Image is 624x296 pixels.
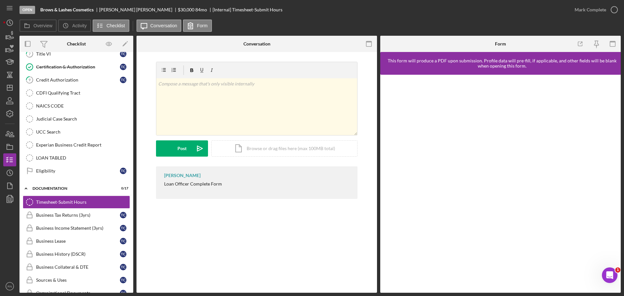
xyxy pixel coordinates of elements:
div: This form will produce a PDF upon submission. Profile data will pre-fill, if applicable, and othe... [383,58,621,69]
div: Business Tax Returns (3yrs) [36,212,120,218]
div: T C [120,77,126,83]
div: [PERSON_NAME] [164,173,201,178]
div: LOAN TABLED [36,155,130,161]
label: Activity [72,23,86,28]
a: Business Collateral & DTETC [23,261,130,274]
div: 0 / 17 [117,187,128,190]
a: EligibilityTC [23,164,130,177]
div: Documentation [32,187,112,190]
text: RN [7,285,12,288]
a: 9Credit AuthorizationTC [23,73,130,86]
button: Form [183,19,212,32]
div: Post [177,140,187,157]
div: Loan Officer Complete Form [164,181,222,187]
button: RN [3,280,16,293]
div: Sources & Uses [36,277,120,283]
a: 7Title VITC [23,47,130,60]
label: Overview [33,23,52,28]
div: T C [120,51,126,57]
div: T C [120,168,126,174]
a: Experian Business Credit Report [23,138,130,151]
div: [Internal] Timesheet-Submit Hours [213,7,282,12]
label: Form [197,23,208,28]
div: Form [495,41,506,46]
a: UCC Search [23,125,130,138]
a: Business History (DSCR)TC [23,248,130,261]
div: Business Lease [36,238,120,244]
div: Experian Business Credit Report [36,142,130,148]
div: Certification & Authorization [36,64,120,70]
a: Business Income Statement (3yrs)TC [23,222,130,235]
a: Business Tax Returns (3yrs)TC [23,209,130,222]
a: Timesheet-Submit Hours [23,196,130,209]
span: $30,000 [178,7,194,12]
div: Business Income Statement (3yrs) [36,225,120,231]
b: Brows & Lashes Cosmetics [40,7,94,12]
button: Activity [58,19,91,32]
div: T C [120,277,126,283]
a: CDFI Qualifying Tract [23,86,130,99]
a: NAICS CODE [23,99,130,112]
a: Judicial Case Search [23,112,130,125]
iframe: Intercom live chat [602,267,617,283]
div: T C [120,238,126,244]
div: T C [120,225,126,231]
div: Title VI [36,51,120,57]
a: Certification & AuthorizationTC [23,60,130,73]
div: Eligibility [36,168,120,174]
div: NAICS CODE [36,103,130,109]
label: Checklist [107,23,125,28]
div: Mark Complete [575,3,606,16]
div: Judicial Case Search [36,116,130,122]
button: Conversation [136,19,182,32]
div: T C [120,264,126,270]
div: Conversation [243,41,270,46]
tspan: 9 [29,78,31,82]
div: CDFI Qualifying Tract [36,90,130,96]
div: UCC Search [36,129,130,135]
div: T C [120,64,126,70]
div: Business Collateral & DTE [36,264,120,270]
div: [PERSON_NAME] [PERSON_NAME] [99,7,178,12]
div: Credit Authorization [36,77,120,83]
div: T C [120,212,126,218]
div: Business History (DSCR) [36,251,120,257]
button: Mark Complete [568,3,621,16]
div: Timesheet-Submit Hours [36,199,130,205]
a: Business LeaseTC [23,235,130,248]
label: Conversation [150,23,177,28]
tspan: 7 [29,52,31,56]
button: Checklist [93,19,129,32]
div: T C [120,251,126,257]
button: Post [156,140,208,157]
a: LOAN TABLED [23,151,130,164]
span: 1 [615,267,620,273]
div: 84 mo [195,7,207,12]
div: Checklist [67,41,86,46]
div: Organizational Documents [36,290,120,296]
a: Sources & UsesTC [23,274,130,287]
button: Overview [19,19,57,32]
iframe: Lenderfit form [387,81,615,286]
div: Open [19,6,35,14]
